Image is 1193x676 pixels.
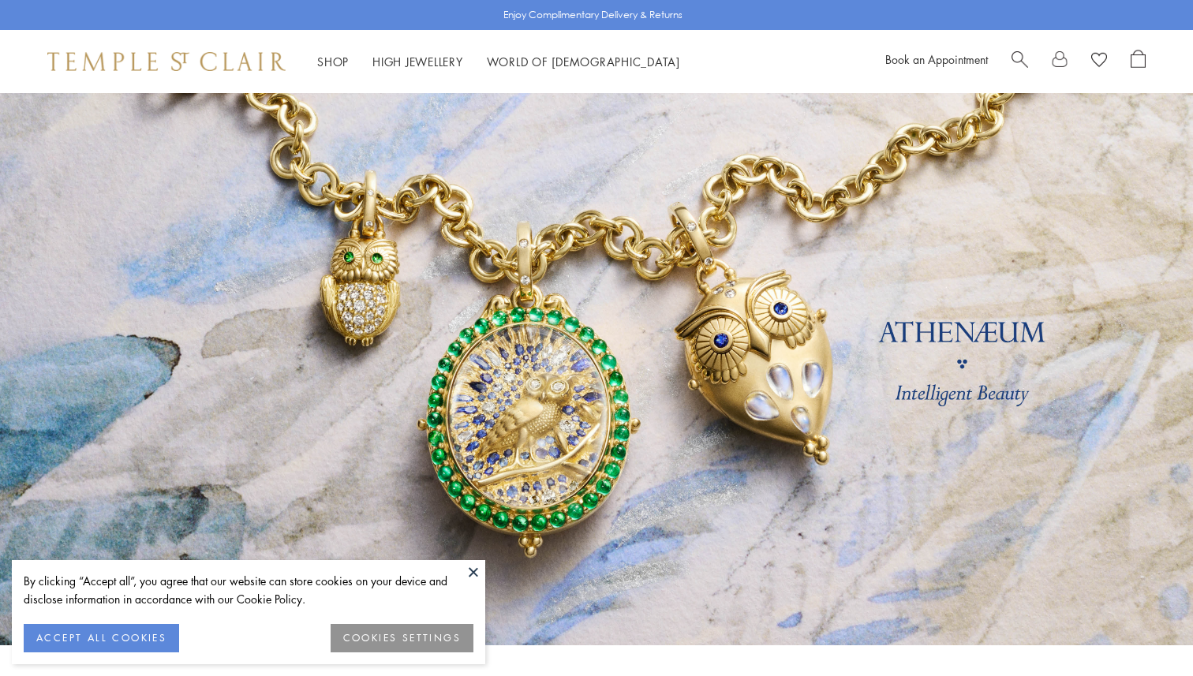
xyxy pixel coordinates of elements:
a: World of [DEMOGRAPHIC_DATA]World of [DEMOGRAPHIC_DATA] [487,54,680,69]
a: Search [1012,50,1028,73]
div: By clicking “Accept all”, you agree that our website can store cookies on your device and disclos... [24,572,473,608]
nav: Main navigation [317,52,680,72]
iframe: Gorgias live chat messenger [1114,602,1177,660]
a: ShopShop [317,54,349,69]
a: Open Shopping Bag [1131,50,1146,73]
a: High JewelleryHigh Jewellery [372,54,463,69]
a: Book an Appointment [885,51,988,67]
button: ACCEPT ALL COOKIES [24,624,179,652]
img: Temple St. Clair [47,52,286,71]
a: View Wishlist [1091,50,1107,73]
button: COOKIES SETTINGS [331,624,473,652]
p: Enjoy Complimentary Delivery & Returns [503,7,683,23]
